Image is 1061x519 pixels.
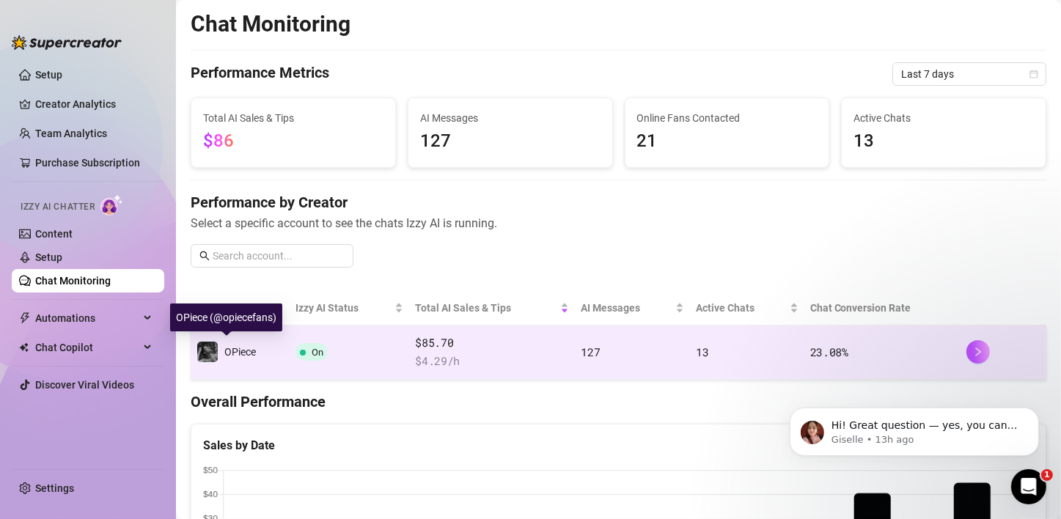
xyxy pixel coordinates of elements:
[203,110,383,126] span: Total AI Sales & Tips
[415,353,569,370] span: $ 4.29 /h
[35,69,62,81] a: Setup
[696,300,786,316] span: Active Chats
[199,251,210,261] span: search
[191,192,1046,213] h4: Performance by Creator
[100,194,123,216] img: AI Chatter
[581,300,672,316] span: AI Messages
[804,291,961,325] th: Chat Conversion Rate
[35,275,111,287] a: Chat Monitoring
[1029,70,1038,78] span: calendar
[966,340,990,364] button: right
[35,157,140,169] a: Purchase Subscription
[170,303,282,331] div: OPiece (@opiecefans)
[213,248,345,264] input: Search account...
[35,336,139,359] span: Chat Copilot
[637,128,818,155] span: 21
[19,342,29,353] img: Chat Copilot
[1041,469,1053,481] span: 1
[420,110,601,126] span: AI Messages
[197,342,218,362] img: OPiece
[581,345,600,359] span: 127
[415,334,569,352] span: $85.70
[191,10,350,38] h2: Chat Monitoring
[35,306,139,330] span: Automations
[191,291,290,325] th: Creator
[12,35,122,50] img: logo-BBDzfeDw.svg
[35,251,62,263] a: Setup
[21,200,95,214] span: Izzy AI Chatter
[295,300,392,316] span: Izzy AI Status
[203,130,234,151] span: $86
[575,291,690,325] th: AI Messages
[203,436,1034,454] div: Sales by Date
[191,214,1046,232] span: Select a specific account to see the chats Izzy AI is running.
[409,291,575,325] th: Total AI Sales & Tips
[853,128,1034,155] span: 13
[810,345,848,359] span: 23.08 %
[312,347,323,358] span: On
[35,128,107,139] a: Team Analytics
[690,291,804,325] th: Active Chats
[415,300,557,316] span: Total AI Sales & Tips
[901,63,1038,85] span: Last 7 days
[35,228,73,240] a: Content
[19,312,31,324] span: thunderbolt
[35,379,134,391] a: Discover Viral Videos
[35,482,74,494] a: Settings
[35,92,153,116] a: Creator Analytics
[696,345,708,359] span: 13
[224,346,256,358] span: OPiece
[768,377,1061,479] iframe: Intercom notifications message
[973,347,983,357] span: right
[191,62,329,86] h4: Performance Metrics
[290,291,410,325] th: Izzy AI Status
[420,128,601,155] span: 127
[1011,469,1046,504] iframe: Intercom live chat
[853,110,1034,126] span: Active Chats
[191,391,1046,412] h4: Overall Performance
[637,110,818,126] span: Online Fans Contacted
